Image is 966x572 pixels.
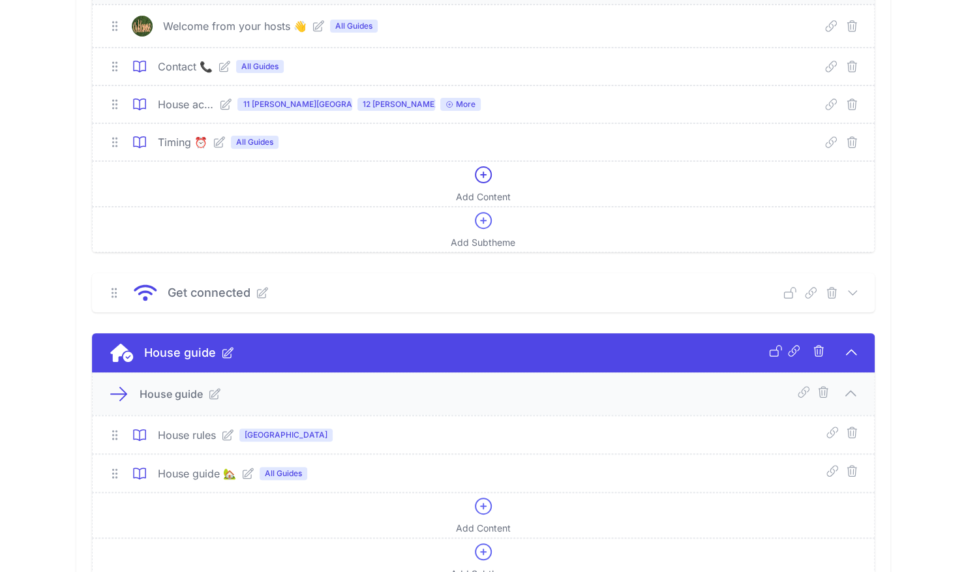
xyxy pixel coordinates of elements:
a: Add Content [92,161,875,207]
span: More [440,98,481,111]
img: 7xp1v03vmugzr5yve9hh8im8fbxr [132,16,153,37]
p: Welcome from your hosts 👋 [163,18,307,34]
p: House guide [140,386,203,402]
p: Get connected [168,284,250,302]
span: All Guides [236,60,284,73]
p: Timing ⏰ [158,134,207,150]
span: [GEOGRAPHIC_DATA] [239,429,333,442]
p: House access 🔑 [158,97,215,112]
span: 12 [PERSON_NAME] House [357,98,434,111]
a: Add Content [92,492,875,538]
span: All Guides [330,20,378,33]
span: All Guides [260,467,307,480]
p: House guide [144,344,216,362]
p: Contact 📞 [158,59,213,74]
p: House rules [158,427,216,443]
span: 11 [PERSON_NAME][GEOGRAPHIC_DATA] [237,98,352,111]
span: Add Content [456,522,511,535]
span: All Guides [231,136,279,149]
p: House guide 🏡 [158,466,236,481]
a: Add Subtheme [92,207,875,252]
span: Add Subtheme [451,236,515,249]
span: Add Content [456,190,511,203]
